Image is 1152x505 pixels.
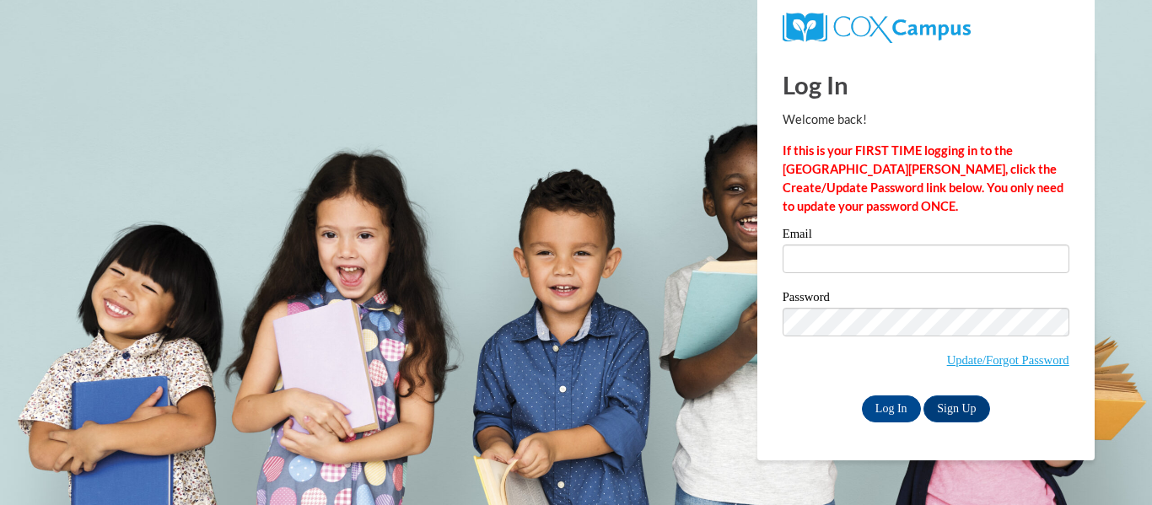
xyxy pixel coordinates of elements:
[947,353,1069,367] a: Update/Forgot Password
[923,395,989,422] a: Sign Up
[862,395,921,422] input: Log In
[783,67,1069,102] h1: Log In
[783,19,971,34] a: COX Campus
[783,110,1069,129] p: Welcome back!
[783,228,1069,244] label: Email
[783,13,971,43] img: COX Campus
[783,143,1063,213] strong: If this is your FIRST TIME logging in to the [GEOGRAPHIC_DATA][PERSON_NAME], click the Create/Upd...
[783,291,1069,308] label: Password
